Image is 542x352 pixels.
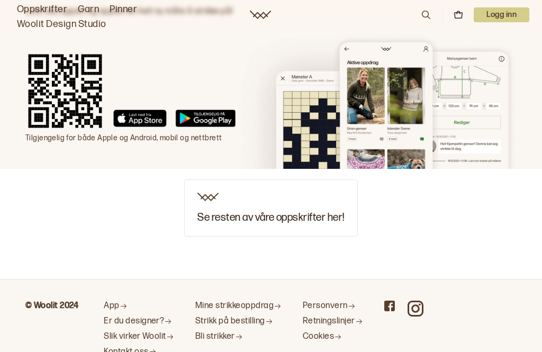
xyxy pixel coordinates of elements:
[175,110,236,128] img: Google Play
[303,301,363,312] a: Personvern
[175,110,236,131] a: Google Play
[384,301,395,311] a: Woolit on Facebook
[250,11,271,19] a: Woolit
[197,212,344,223] h3: Se resten av våre oppskrifter her!
[195,316,282,327] a: Strikk på bestilling
[113,110,167,128] img: App Store
[236,33,517,169] img: Woolit App
[303,331,363,342] a: Cookies
[17,2,67,17] a: Oppskrifter
[110,2,137,17] a: Pinner
[25,301,78,311] b: © Woolit 2024
[104,316,174,327] a: Er du designer?
[113,110,167,131] a: App Store
[474,7,529,22] button: User dropdown
[78,2,99,17] a: Garn
[17,17,106,32] a: Woolit Design Studio
[25,133,236,143] p: Tilgjengelig for både Apple og Android, mobil og nettbrett
[474,7,529,22] p: Logg inn
[303,316,363,327] a: Retningslinjer
[408,301,423,317] a: Woolit on Instagram
[104,331,174,342] a: Slik virker Woolit
[104,301,174,312] a: App
[195,301,282,312] a: Mine strikkeoppdrag
[195,331,282,342] a: Bli strikker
